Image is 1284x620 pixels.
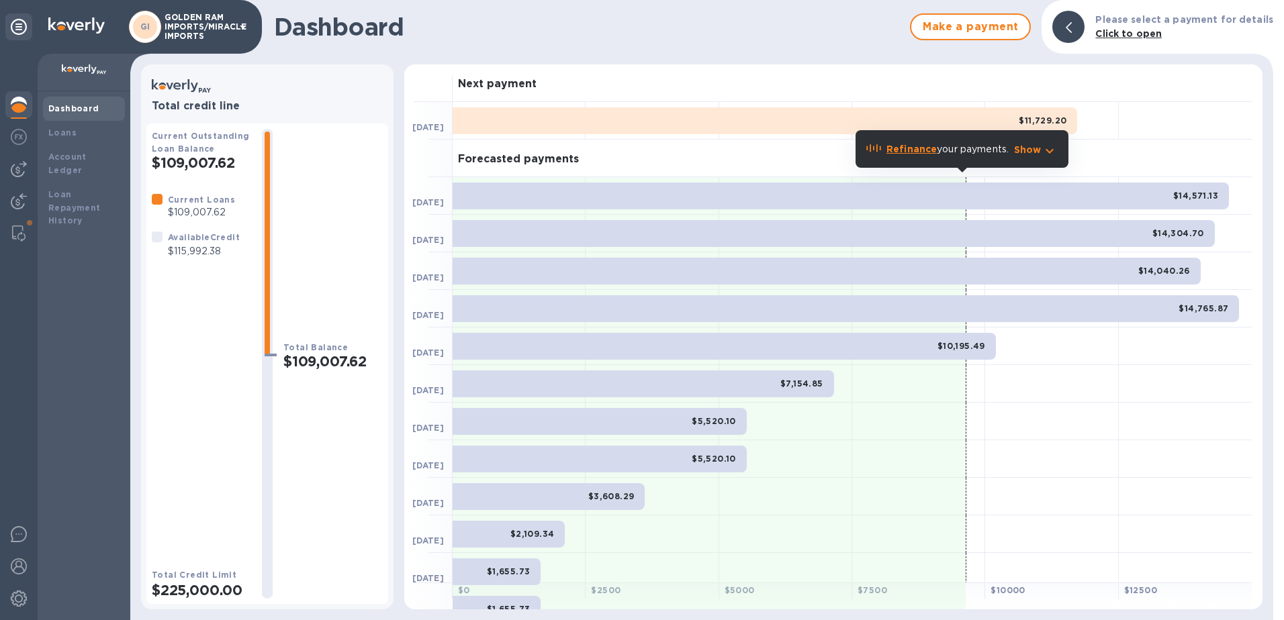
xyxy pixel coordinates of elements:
p: Show [1014,143,1042,156]
div: Unpin categories [5,13,32,40]
button: Make a payment [910,13,1031,40]
b: [DATE] [412,423,444,433]
b: $14,765.87 [1179,303,1228,313]
b: [DATE] [412,573,444,583]
b: $10,195.49 [937,341,985,351]
b: $14,304.70 [1152,228,1204,238]
b: [DATE] [412,197,444,207]
b: GI [140,21,150,32]
p: GOLDEN RAM IMPORTS/MIRACLE IMPORTS [165,13,232,41]
b: Current Outstanding Loan Balance [152,131,250,154]
b: [DATE] [412,235,444,245]
b: $1,655.73 [487,604,531,614]
b: [DATE] [412,535,444,546]
b: $11,729.20 [1019,115,1066,125]
b: [DATE] [412,498,444,508]
b: $ 12500 [1124,585,1157,595]
h2: $109,007.62 [283,353,383,370]
b: Click to open [1095,28,1162,39]
b: [DATE] [412,460,444,470]
span: Make a payment [922,19,1019,35]
p: your payments. [886,142,1009,156]
b: Refinance [886,144,937,154]
b: Dashboard [48,103,99,113]
b: Loans [48,127,77,138]
b: Total Balance [283,342,348,352]
b: Available Credit [168,232,240,242]
b: $ 10000 [991,585,1025,595]
b: $5,520.10 [692,416,736,426]
b: Loan Repayment History [48,189,101,226]
b: [DATE] [412,385,444,395]
b: [DATE] [412,348,444,358]
b: $7,154.85 [780,378,823,389]
img: Logo [48,17,105,34]
p: $115,992.38 [168,244,240,258]
b: $3,608.29 [588,491,635,501]
b: $5,520.10 [692,454,736,464]
b: [DATE] [412,122,444,132]
h3: Total credit line [152,100,383,113]
b: [DATE] [412,310,444,320]
b: Current Loans [168,195,235,205]
h2: $109,007.62 [152,154,251,171]
b: [DATE] [412,272,444,282]
b: Account Ledger [48,152,87,175]
button: Show [1014,143,1058,156]
b: $1,655.73 [487,566,531,576]
h2: $225,000.00 [152,582,251,599]
b: Please select a payment for details [1095,14,1273,25]
b: $14,571.13 [1173,191,1218,201]
b: $2,109.34 [510,529,555,539]
b: Total Credit Limit [152,570,236,580]
p: $109,007.62 [168,205,235,219]
h3: Next payment [458,78,537,91]
img: Foreign exchange [11,129,27,145]
h1: Dashboard [274,13,903,41]
b: $14,040.26 [1138,266,1190,276]
h3: Forecasted payments [458,153,579,166]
